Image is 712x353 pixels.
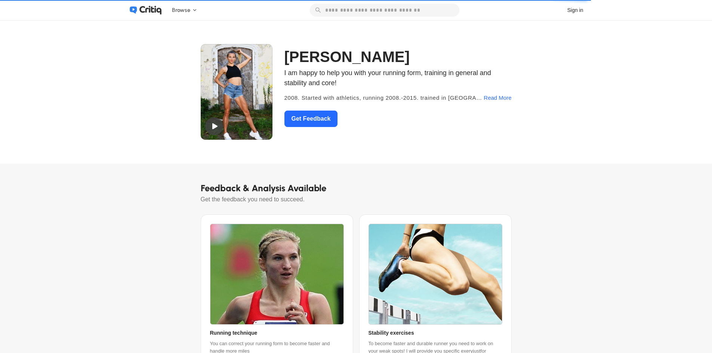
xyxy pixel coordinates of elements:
[201,44,272,140] img: File
[172,6,190,15] span: Browse
[284,46,410,68] span: [PERSON_NAME]
[284,93,484,102] span: 2008. Started with athletics, running 2008.-2015. trained in [GEOGRAPHIC_DATA] 2012. da [GEOGRAPH...
[369,329,414,337] span: Stability exercises
[284,68,493,88] span: I am happy to help you with your running form, training in general and stability and core!
[201,195,512,208] span: Get the feedback you need to succeed.
[369,224,502,325] a: File
[210,224,344,325] a: File
[567,6,583,14] div: Sign in
[201,182,512,195] span: Feedback & Analysis Available
[210,329,258,337] span: Running technique
[210,224,343,325] img: File
[369,224,502,325] img: File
